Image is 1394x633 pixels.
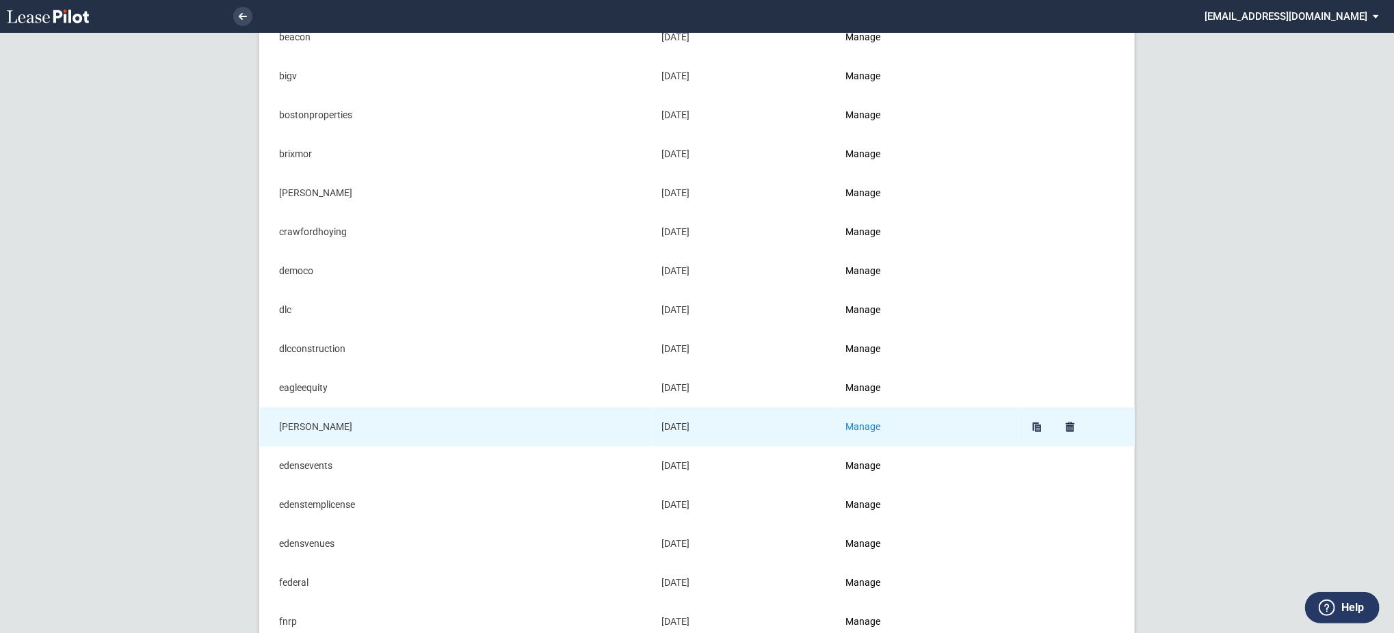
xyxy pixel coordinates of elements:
a: Duplicate edens [1028,418,1047,437]
a: Manage [846,343,881,354]
a: Manage [846,265,881,276]
a: Manage [846,31,881,42]
a: Manage [846,304,881,315]
a: Manage [846,538,881,549]
a: Manage [846,187,881,198]
td: edensevents [260,446,653,485]
td: [DATE] [652,18,836,57]
td: [DATE] [652,57,836,96]
a: Manage [846,499,881,510]
a: Manage [846,421,881,432]
a: Manage [846,382,881,393]
td: democo [260,252,653,291]
td: dlcconstruction [260,329,653,368]
button: Help [1305,592,1380,623]
td: edenstemplicense [260,485,653,524]
td: [DATE] [652,446,836,485]
td: [DATE] [652,485,836,524]
td: dlc [260,291,653,329]
a: Manage [846,577,881,588]
td: edensvenues [260,524,653,563]
a: Manage [846,70,881,81]
td: [PERSON_NAME] [260,174,653,213]
td: [PERSON_NAME] [260,407,653,446]
td: [DATE] [652,135,836,174]
td: [DATE] [652,252,836,291]
td: eagleequity [260,368,653,407]
td: federal [260,563,653,602]
td: [DATE] [652,96,836,135]
label: Help [1341,599,1364,617]
td: [DATE] [652,524,836,563]
a: Manage [846,616,881,627]
td: [DATE] [652,329,836,368]
td: crawfordhoying [260,213,653,252]
td: [DATE] [652,368,836,407]
td: [DATE] [652,291,836,329]
a: Delete edens [1061,418,1080,437]
td: bigv [260,57,653,96]
td: [DATE] [652,407,836,446]
td: beacon [260,18,653,57]
a: Manage [846,148,881,159]
a: Manage [846,109,881,120]
td: [DATE] [652,563,836,602]
td: brixmor [260,135,653,174]
a: Manage [846,460,881,471]
a: Manage [846,226,881,237]
td: [DATE] [652,174,836,213]
td: [DATE] [652,213,836,252]
td: bostonproperties [260,96,653,135]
